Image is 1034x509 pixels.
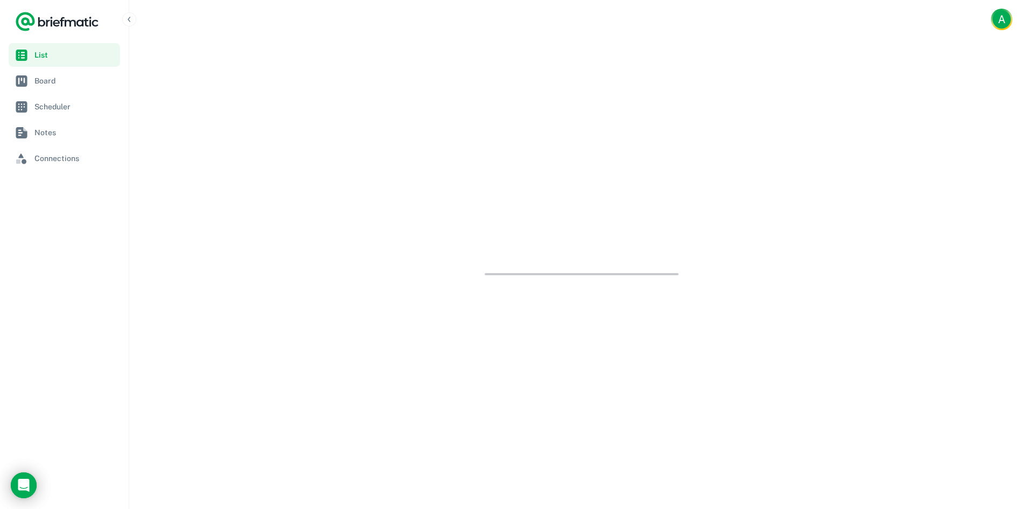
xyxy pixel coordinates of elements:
span: Scheduler [34,101,116,113]
a: Connections [9,147,120,170]
span: Board [34,75,116,87]
a: List [9,43,120,67]
span: Connections [34,152,116,164]
a: Board [9,69,120,93]
a: Scheduler [9,95,120,118]
div: A [993,10,1011,29]
a: Logo [15,11,99,32]
button: Account button [991,9,1012,30]
span: Notes [34,127,116,138]
div: Load Chat [11,472,37,498]
span: List [34,49,116,61]
a: Notes [9,121,120,144]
